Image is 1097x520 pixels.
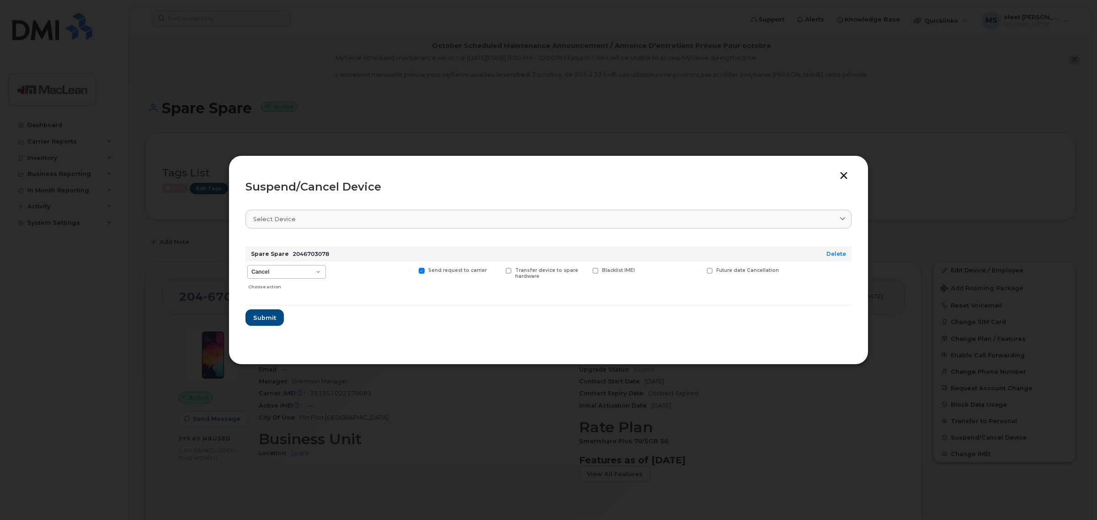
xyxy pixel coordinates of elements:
span: Transfer device to spare hardware [515,267,578,279]
input: Future date Cancellation [696,268,700,272]
strong: Spare Spare [251,250,289,257]
span: 2046703078 [293,250,329,257]
span: Select device [253,215,296,223]
input: Blacklist IMEI [581,268,586,272]
span: Future date Cancellation [716,267,779,273]
button: Submit [245,309,284,326]
input: Send request to carrier [408,268,412,272]
span: Blacklist IMEI [602,267,635,273]
span: Send request to carrier [428,267,487,273]
div: Choose action [248,280,326,291]
input: Transfer device to spare hardware [495,268,499,272]
span: Submit [253,313,276,322]
a: Delete [826,250,846,257]
a: Select device [245,210,852,228]
div: Suspend/Cancel Device [245,181,852,192]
